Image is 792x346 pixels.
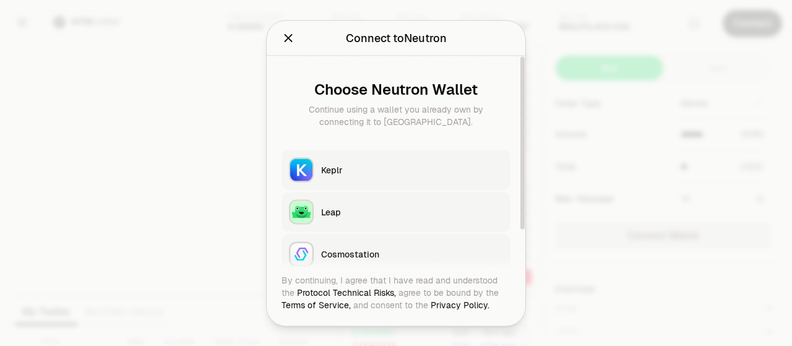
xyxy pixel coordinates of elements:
[346,29,447,46] div: Connect to Neutron
[291,80,501,98] div: Choose Neutron Wallet
[431,299,489,310] a: Privacy Policy.
[321,163,503,176] div: Keplr
[290,201,312,223] img: Leap
[321,205,503,218] div: Leap
[291,103,501,128] div: Continue using a wallet you already own by connecting it to [GEOGRAPHIC_DATA].
[282,234,510,274] button: CosmostationCosmostation
[282,299,351,310] a: Terms of Service,
[290,158,312,181] img: Keplr
[297,287,396,298] a: Protocol Technical Risks,
[282,29,295,46] button: Close
[290,243,312,265] img: Cosmostation
[282,274,510,311] div: By continuing, I agree that I have read and understood the agree to be bound by the and consent t...
[282,192,510,231] button: LeapLeap
[321,248,503,260] div: Cosmostation
[282,150,510,189] button: KeplrKeplr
